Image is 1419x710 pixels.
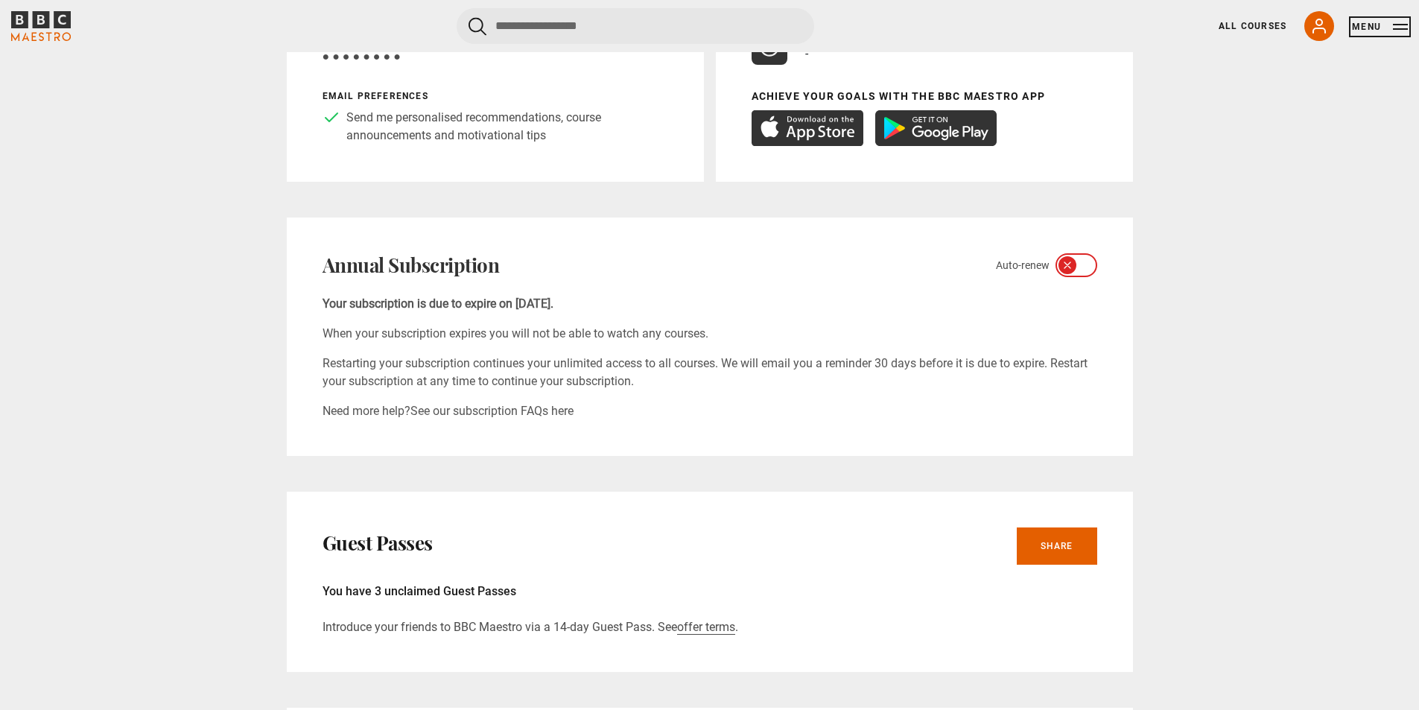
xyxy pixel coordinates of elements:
span: - [805,46,808,60]
p: Introduce your friends to BBC Maestro via a 14-day Guest Pass. See . [323,618,1097,636]
button: Submit the search query [469,17,486,36]
svg: BBC Maestro [11,11,71,41]
span: ● ● ● ● ● ● ● ● [323,49,401,63]
p: Send me personalised recommendations, course announcements and motivational tips [346,109,668,145]
button: Toggle navigation [1352,19,1408,34]
p: Need more help? [323,402,1097,420]
span: Auto-renew [996,258,1050,273]
p: Achieve your goals with the BBC Maestro App [752,89,1097,104]
h2: Guest Passes [323,531,433,555]
a: See our subscription FAQs here [410,404,574,418]
h2: Annual Subscription [323,253,500,277]
p: Email preferences [323,89,668,103]
b: Your subscription is due to expire on [DATE]. [323,297,553,311]
a: offer terms [677,620,735,635]
p: When your subscription expires you will not be able to watch any courses. [323,325,1097,343]
a: Share [1017,527,1097,565]
p: You have 3 unclaimed Guest Passes [323,583,1097,600]
input: Search [457,8,814,44]
a: All Courses [1219,19,1286,33]
p: Restarting your subscription continues your unlimited access to all courses. We will email you a ... [323,355,1097,390]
